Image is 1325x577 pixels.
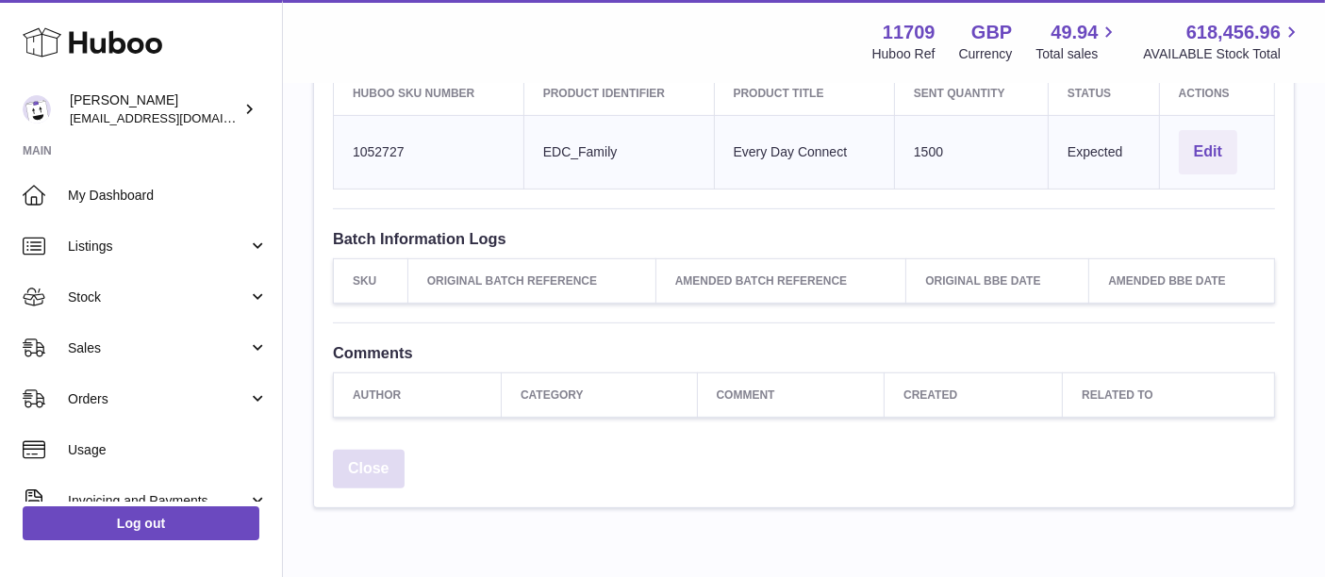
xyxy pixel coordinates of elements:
[1035,45,1119,63] span: Total sales
[334,258,408,303] th: SKU
[894,115,1048,189] td: 1500
[334,115,524,189] td: 1052727
[68,238,248,256] span: Listings
[334,71,524,115] th: Huboo SKU Number
[959,45,1013,63] div: Currency
[68,187,268,205] span: My Dashboard
[1159,71,1274,115] th: Actions
[501,373,697,418] th: Category
[1179,130,1237,174] button: Edit
[1049,71,1160,115] th: Status
[68,390,248,408] span: Orders
[23,95,51,124] img: internalAdmin-11709@internal.huboo.com
[971,20,1012,45] strong: GBP
[523,115,714,189] td: EDC_Family
[1049,115,1160,189] td: Expected
[1063,373,1275,418] th: Related to
[697,373,885,418] th: Comment
[1186,20,1281,45] span: 618,456.96
[68,492,248,510] span: Invoicing and Payments
[68,441,268,459] span: Usage
[655,258,906,303] th: Amended Batch Reference
[883,20,936,45] strong: 11709
[70,110,277,125] span: [EMAIL_ADDRESS][DOMAIN_NAME]
[714,71,894,115] th: Product title
[885,373,1063,418] th: Created
[70,91,240,127] div: [PERSON_NAME]
[1051,20,1098,45] span: 49.94
[1035,20,1119,63] a: 49.94 Total sales
[68,339,248,357] span: Sales
[1089,258,1275,303] th: Amended BBE Date
[1143,45,1302,63] span: AVAILABLE Stock Total
[407,258,655,303] th: Original Batch Reference
[333,342,1275,363] h3: Comments
[894,71,1048,115] th: Sent Quantity
[872,45,936,63] div: Huboo Ref
[334,373,502,418] th: Author
[714,115,894,189] td: Every Day Connect
[333,450,405,488] a: Close
[906,258,1089,303] th: Original BBE Date
[333,228,1275,249] h3: Batch Information Logs
[523,71,714,115] th: Product Identifier
[1143,20,1302,63] a: 618,456.96 AVAILABLE Stock Total
[23,506,259,540] a: Log out
[68,288,248,306] span: Stock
